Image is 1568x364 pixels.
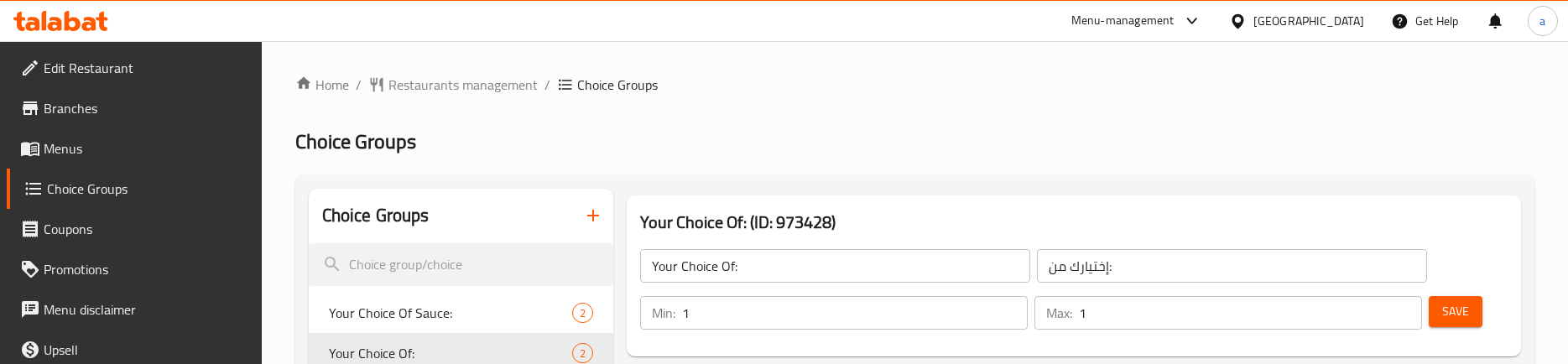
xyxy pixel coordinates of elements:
a: Coupons [7,209,262,249]
span: Edit Restaurant [44,58,248,78]
a: Edit Restaurant [7,48,262,88]
span: Coupons [44,219,248,239]
h2: Choice Groups [322,203,430,228]
span: Promotions [44,259,248,279]
span: 2 [573,305,592,321]
li: / [544,75,550,95]
a: Home [295,75,349,95]
div: Choices [572,343,593,363]
li: / [356,75,362,95]
span: Save [1442,301,1469,322]
input: search [309,243,613,286]
span: Your Choice Of: [329,343,572,363]
span: Menus [44,138,248,159]
span: Choice Groups [577,75,658,95]
p: Min: [652,303,675,323]
span: Restaurants management [388,75,538,95]
nav: breadcrumb [295,75,1534,95]
span: a [1539,12,1545,30]
span: Upsell [44,340,248,360]
span: Choice Groups [295,122,416,160]
button: Save [1429,296,1482,327]
span: Menu disclaimer [44,299,248,320]
p: Max: [1046,303,1072,323]
div: Menu-management [1071,11,1175,31]
a: Branches [7,88,262,128]
a: Restaurants management [368,75,538,95]
div: [GEOGRAPHIC_DATA] [1253,12,1364,30]
span: Choice Groups [47,179,248,199]
h3: Your Choice Of: (ID: 973428) [640,209,1508,236]
div: Your Choice Of Sauce:2 [309,293,613,333]
a: Menus [7,128,262,169]
span: Branches [44,98,248,118]
div: Choices [572,303,593,323]
span: Your Choice Of Sauce: [329,303,572,323]
a: Promotions [7,249,262,289]
a: Menu disclaimer [7,289,262,330]
span: 2 [573,346,592,361]
a: Choice Groups [7,169,262,209]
